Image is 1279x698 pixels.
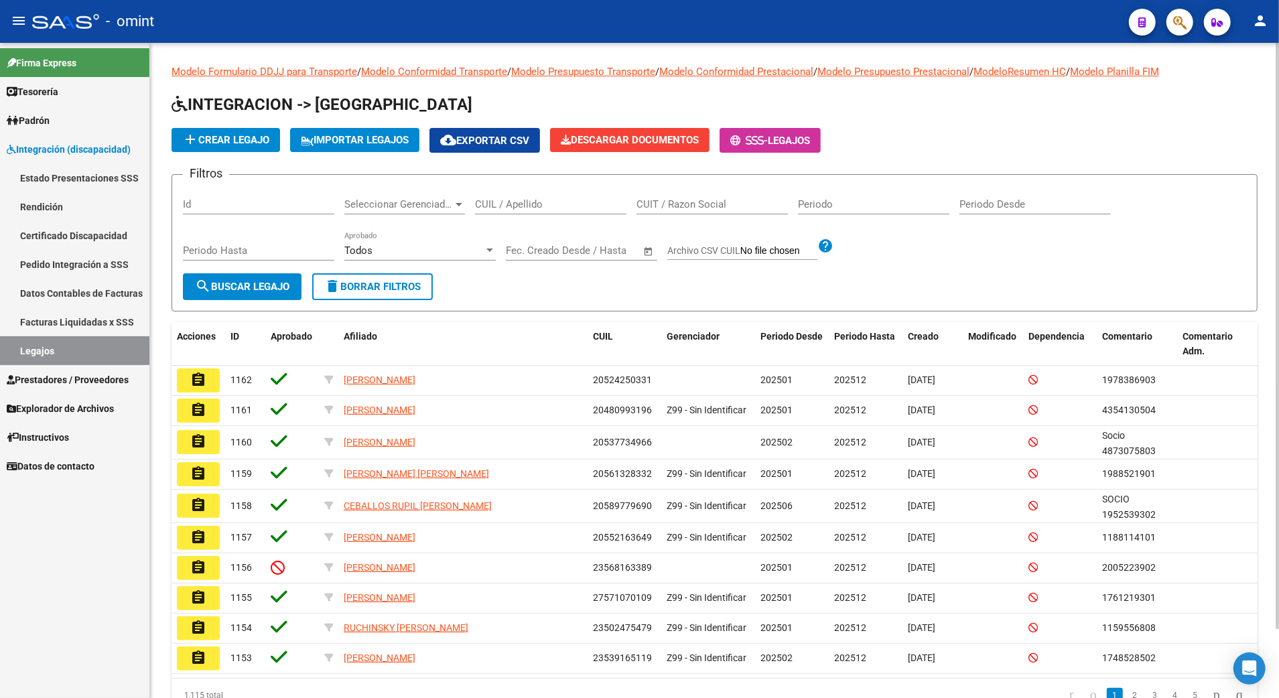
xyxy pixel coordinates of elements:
[1028,331,1085,342] span: Dependencia
[588,322,661,366] datatable-header-cell: CUIL
[593,532,652,543] span: 20552163649
[344,468,489,479] span: [PERSON_NAME] [PERSON_NAME]
[593,405,652,415] span: 20480993196
[908,622,935,633] span: [DATE]
[760,331,823,342] span: Periodo Desde
[908,532,935,543] span: [DATE]
[1102,405,1156,415] span: 4354130504
[190,650,206,666] mat-icon: assignment
[760,532,793,543] span: 202502
[190,529,206,545] mat-icon: assignment
[230,374,252,385] span: 1162
[183,164,229,183] h3: Filtros
[908,652,935,663] span: [DATE]
[172,66,357,78] a: Modelo Formulario DDJJ para Transporte
[667,622,746,633] span: Z99 - Sin Identificar
[817,66,969,78] a: Modelo Presupuesto Prestacional
[290,128,419,152] button: IMPORTAR LEGAJOS
[301,134,409,146] span: IMPORTAR LEGAJOS
[190,497,206,513] mat-icon: assignment
[344,405,415,415] span: [PERSON_NAME]
[561,134,699,146] span: Descargar Documentos
[908,405,935,415] span: [DATE]
[817,238,833,254] mat-icon: help
[667,500,746,511] span: Z99 - Sin Identificar
[230,437,252,447] span: 1160
[7,401,114,416] span: Explorador de Archivos
[344,500,492,511] span: CEBALLOS RUPIL [PERSON_NAME]
[271,331,312,342] span: Aprobado
[593,622,652,633] span: 23502475479
[177,331,216,342] span: Acciones
[440,135,529,147] span: Exportar CSV
[593,437,652,447] span: 20537734966
[230,652,252,663] span: 1153
[324,278,340,294] mat-icon: delete
[7,142,131,157] span: Integración (discapacidad)
[667,532,746,543] span: Z99 - Sin Identificar
[190,589,206,606] mat-icon: assignment
[760,405,793,415] span: 202501
[667,331,720,342] span: Gerenciador
[1102,652,1156,663] span: 1748528502
[1102,468,1156,479] span: 1988521901
[730,135,768,147] span: -
[908,592,935,603] span: [DATE]
[593,374,652,385] span: 20524250331
[182,134,269,146] span: Crear Legajo
[908,500,935,511] span: [DATE]
[1177,322,1258,366] datatable-header-cell: Comentario Adm.
[834,592,866,603] span: 202512
[344,532,415,543] span: [PERSON_NAME]
[740,245,817,257] input: Archivo CSV CUIL
[190,559,206,575] mat-icon: assignment
[593,331,613,342] span: CUIL
[1252,13,1268,29] mat-icon: person
[195,281,289,293] span: Buscar Legajo
[344,592,415,603] span: [PERSON_NAME]
[902,322,963,366] datatable-header-cell: Creado
[659,66,813,78] a: Modelo Conformidad Prestacional
[230,468,252,479] span: 1159
[230,592,252,603] span: 1155
[230,532,252,543] span: 1157
[908,437,935,447] span: [DATE]
[440,132,456,148] mat-icon: cloud_download
[1102,622,1156,633] span: 1159556808
[667,405,746,415] span: Z99 - Sin Identificar
[7,459,94,474] span: Datos de contacto
[1070,66,1159,78] a: Modelo Planilla FIM
[720,128,821,153] button: -Legajos
[344,198,453,210] span: Seleccionar Gerenciador
[190,402,206,418] mat-icon: assignment
[661,322,755,366] datatable-header-cell: Gerenciador
[172,128,280,152] button: Crear Legajo
[7,56,76,70] span: Firma Express
[760,374,793,385] span: 202501
[7,113,50,128] span: Padrón
[338,322,588,366] datatable-header-cell: Afiliado
[593,468,652,479] span: 20561328332
[324,281,421,293] span: Borrar Filtros
[344,652,415,663] span: [PERSON_NAME]
[755,322,829,366] datatable-header-cell: Periodo Desde
[834,652,866,663] span: 202512
[834,437,866,447] span: 202512
[344,245,373,257] span: Todos
[834,405,866,415] span: 202512
[344,374,415,385] span: [PERSON_NAME]
[641,244,657,259] button: Open calendar
[230,405,252,415] span: 1161
[344,437,415,447] span: [PERSON_NAME]
[183,273,301,300] button: Buscar Legajo
[834,468,866,479] span: 202512
[768,135,810,147] span: Legajos
[667,652,746,663] span: Z99 - Sin Identificar
[1023,322,1097,366] datatable-header-cell: Dependencia
[760,468,793,479] span: 202501
[172,322,225,366] datatable-header-cell: Acciones
[834,622,866,633] span: 202512
[968,331,1016,342] span: Modificado
[1102,331,1152,342] span: Comentario
[182,131,198,147] mat-icon: add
